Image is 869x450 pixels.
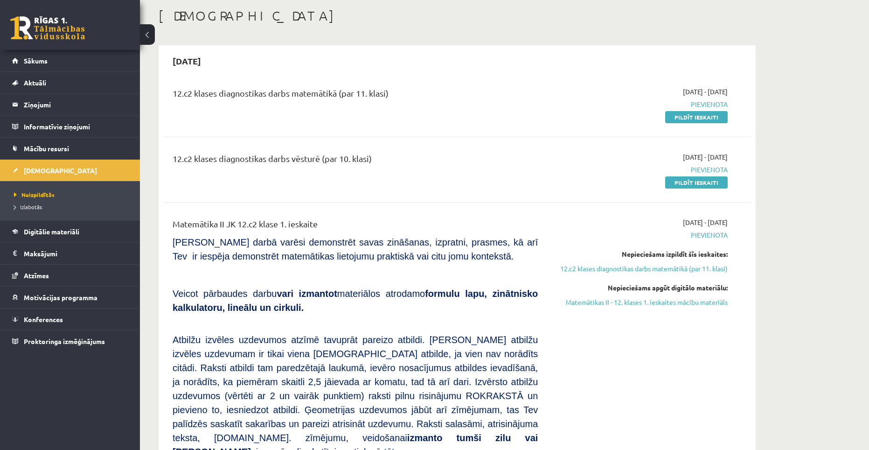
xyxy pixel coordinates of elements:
[24,116,128,137] legend: Informatīvie ziņojumi
[14,190,131,199] a: Neizpildītās
[159,8,756,24] h1: [DEMOGRAPHIC_DATA]
[24,166,97,175] span: [DEMOGRAPHIC_DATA]
[12,94,128,115] a: Ziņojumi
[24,243,128,264] legend: Maksājumi
[552,230,728,240] span: Pievienota
[12,243,128,264] a: Maksājumi
[24,78,46,87] span: Aktuāli
[163,50,210,72] h2: [DATE]
[683,218,728,227] span: [DATE] - [DATE]
[12,221,128,242] a: Digitālie materiāli
[173,87,538,104] div: 12.c2 klases diagnostikas darbs matemātikā (par 11. klasi)
[12,116,128,137] a: Informatīvie ziņojumi
[24,337,105,345] span: Proktoringa izmēģinājums
[14,203,131,211] a: Izlabotās
[12,330,128,352] a: Proktoringa izmēģinājums
[173,152,538,169] div: 12.c2 klases diagnostikas darbs vēsturē (par 10. klasi)
[12,265,128,286] a: Atzīmes
[12,138,128,159] a: Mācību resursi
[665,176,728,189] a: Pildīt ieskaiti
[12,72,128,93] a: Aktuāli
[12,309,128,330] a: Konferences
[173,288,538,313] span: Veicot pārbaudes darbu materiālos atrodamo
[14,203,42,211] span: Izlabotās
[173,218,538,235] div: Matemātika II JK 12.c2 klase 1. ieskaite
[173,237,538,261] span: [PERSON_NAME] darbā varēsi demonstrēt savas zināšanas, izpratni, prasmes, kā arī Tev ir iespēja d...
[24,144,69,153] span: Mācību resursi
[407,433,443,443] b: izmanto
[24,315,63,323] span: Konferences
[552,297,728,307] a: Matemātikas II - 12. klases 1. ieskaites mācību materiāls
[24,56,48,65] span: Sākums
[24,293,97,302] span: Motivācijas programma
[24,227,79,236] span: Digitālie materiāli
[552,165,728,175] span: Pievienota
[14,191,55,198] span: Neizpildītās
[552,249,728,259] div: Nepieciešams izpildīt šīs ieskaites:
[552,99,728,109] span: Pievienota
[552,283,728,293] div: Nepieciešams apgūt digitālo materiālu:
[12,160,128,181] a: [DEMOGRAPHIC_DATA]
[12,50,128,71] a: Sākums
[24,271,49,280] span: Atzīmes
[277,288,337,299] b: vari izmantot
[10,16,85,40] a: Rīgas 1. Tālmācības vidusskola
[12,287,128,308] a: Motivācijas programma
[552,264,728,274] a: 12.c2 klases diagnostikas darbs matemātikā (par 11. klasi)
[665,111,728,123] a: Pildīt ieskaiti
[683,152,728,162] span: [DATE] - [DATE]
[24,94,128,115] legend: Ziņojumi
[683,87,728,97] span: [DATE] - [DATE]
[173,288,538,313] b: formulu lapu, zinātnisko kalkulatoru, lineālu un cirkuli.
